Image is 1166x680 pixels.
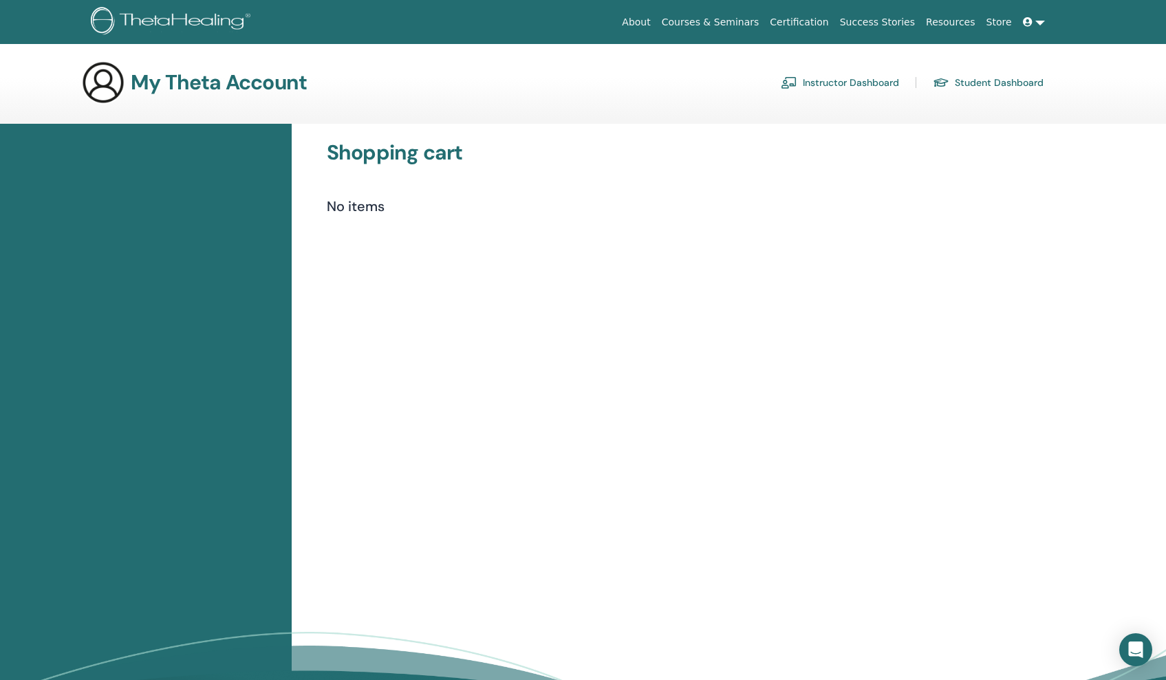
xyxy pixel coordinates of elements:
a: Certification [764,10,834,35]
h4: No items [327,198,1057,215]
a: Resources [920,10,981,35]
img: logo.png [91,7,255,38]
img: graduation-cap.svg [933,77,949,89]
img: chalkboard-teacher.svg [781,76,797,89]
a: Student Dashboard [933,72,1044,94]
a: About [616,10,656,35]
h3: Shopping cart [327,140,1057,165]
a: Store [981,10,1017,35]
h3: My Theta Account [131,70,307,95]
a: Success Stories [834,10,920,35]
img: generic-user-icon.jpg [81,61,125,105]
div: Open Intercom Messenger [1119,633,1152,666]
a: Instructor Dashboard [781,72,899,94]
a: Courses & Seminars [656,10,765,35]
